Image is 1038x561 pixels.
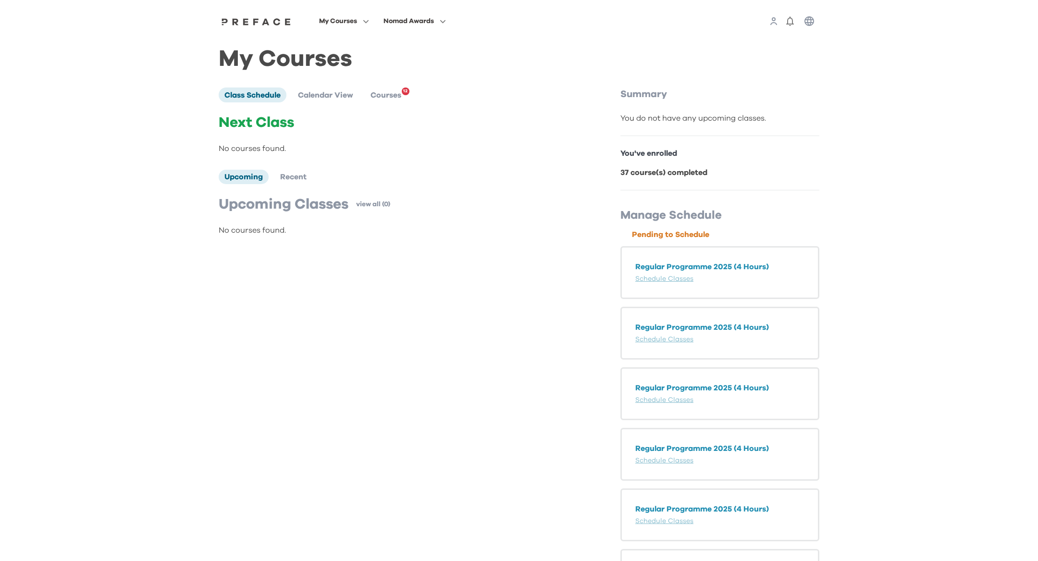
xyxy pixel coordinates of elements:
[620,148,819,159] p: You've enrolled
[371,91,401,99] span: Courses
[635,382,804,394] p: Regular Programme 2025 (4 Hours)
[219,54,819,64] h1: My Courses
[219,114,580,131] p: Next Class
[635,518,693,524] a: Schedule Classes
[219,224,580,236] p: No courses found.
[635,322,804,333] p: Regular Programme 2025 (4 Hours)
[620,87,819,101] p: Summary
[635,261,804,273] p: Regular Programme 2025 (4 Hours)
[356,199,390,209] a: view all (0)
[632,229,819,240] p: Pending to Schedule
[635,443,804,454] p: Regular Programme 2025 (4 Hours)
[219,143,580,154] p: No courses found.
[298,91,353,99] span: Calendar View
[635,503,804,515] p: Regular Programme 2025 (4 Hours)
[635,457,693,464] a: Schedule Classes
[280,173,307,181] span: Recent
[319,15,357,27] span: My Courses
[403,86,408,97] span: 12
[635,275,693,282] a: Schedule Classes
[316,15,372,27] button: My Courses
[381,15,449,27] button: Nomad Awards
[224,173,263,181] span: Upcoming
[635,336,693,343] a: Schedule Classes
[620,169,707,176] b: 37 course(s) completed
[219,196,348,213] p: Upcoming Classes
[635,397,693,403] a: Schedule Classes
[219,17,293,25] a: Preface Logo
[224,91,281,99] span: Class Schedule
[383,15,434,27] span: Nomad Awards
[620,208,819,223] p: Manage Schedule
[219,18,293,25] img: Preface Logo
[620,112,819,124] div: You do not have any upcoming classes.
